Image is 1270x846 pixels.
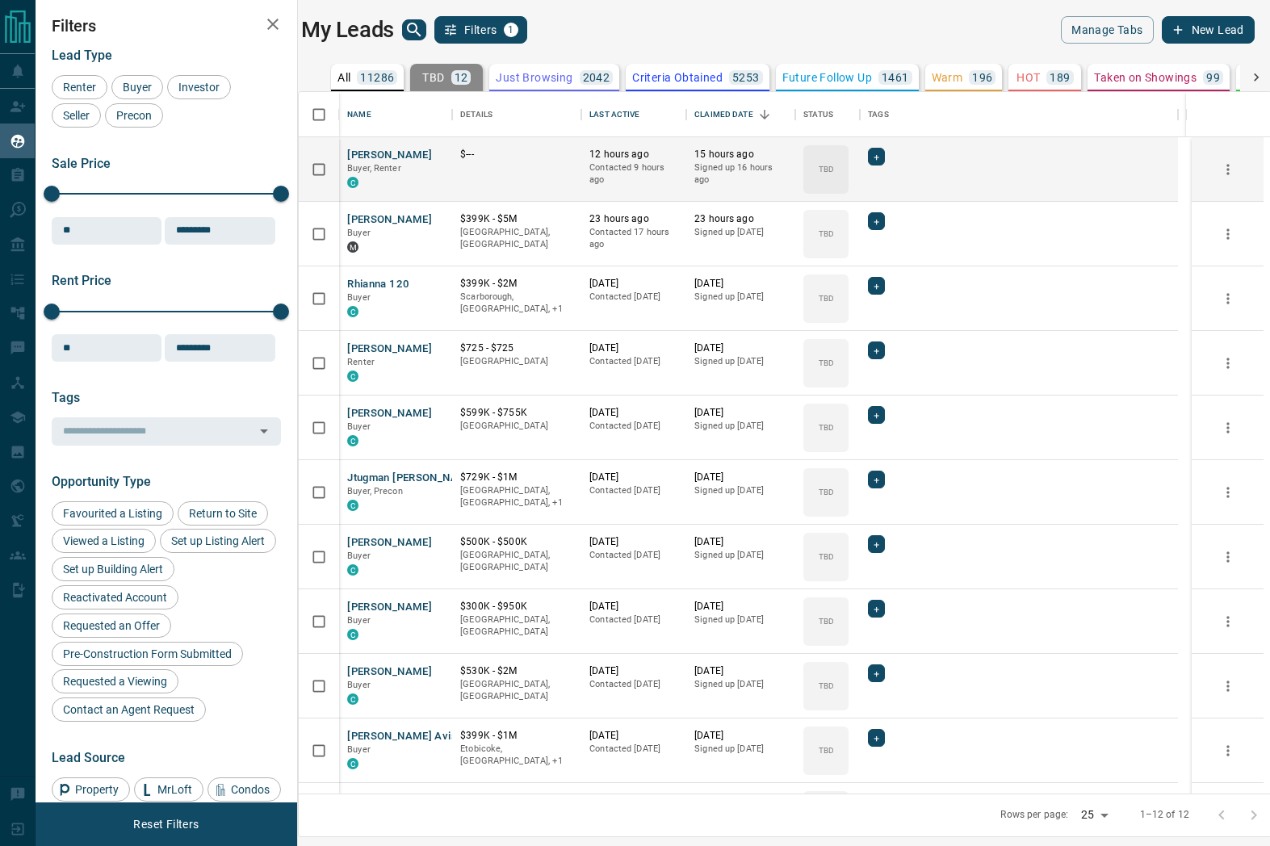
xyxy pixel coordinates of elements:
[347,794,376,809] button: Hillier
[460,341,573,355] p: $725 - $725
[347,306,358,317] div: condos.ca
[868,535,885,553] div: +
[1216,609,1240,634] button: more
[1000,808,1068,822] p: Rows per page:
[111,109,157,122] span: Precon
[52,614,171,638] div: Requested an Offer
[460,794,573,807] p: $595K - $2M
[589,277,678,291] p: [DATE]
[207,777,281,802] div: Condos
[694,664,787,678] p: [DATE]
[694,277,787,291] p: [DATE]
[819,615,834,627] p: TBD
[1050,72,1070,83] p: 189
[1094,72,1197,83] p: Taken on Showings
[117,81,157,94] span: Buyer
[52,750,125,765] span: Lead Source
[460,148,573,161] p: $---
[694,92,753,137] div: Claimed Date
[753,103,776,126] button: Sort
[1216,351,1240,375] button: more
[589,355,678,368] p: Contacted [DATE]
[52,273,111,288] span: Rent Price
[347,357,375,367] span: Renter
[460,535,573,549] p: $500K - $500K
[972,72,992,83] p: 196
[496,72,572,83] p: Just Browsing
[860,92,1178,137] div: Tags
[694,471,787,484] p: [DATE]
[347,564,358,576] div: condos.ca
[347,92,371,137] div: Name
[583,72,610,83] p: 2042
[52,156,111,171] span: Sale Price
[589,678,678,691] p: Contacted [DATE]
[347,551,371,561] span: Buyer
[52,501,174,526] div: Favourited a Listing
[166,534,270,547] span: Set up Listing Alert
[694,355,787,368] p: Signed up [DATE]
[460,600,573,614] p: $300K - $950K
[874,213,879,229] span: +
[57,647,237,660] span: Pre-Construction Form Submitted
[460,484,573,509] p: Toronto
[347,163,401,174] span: Buyer, Renter
[452,92,581,137] div: Details
[1140,808,1189,822] p: 1–12 of 12
[253,420,275,442] button: Open
[874,665,879,681] span: +
[694,549,787,562] p: Signed up [DATE]
[589,729,678,743] p: [DATE]
[460,277,573,291] p: $399K - $2M
[868,341,885,359] div: +
[868,471,885,488] div: +
[460,226,573,251] p: [GEOGRAPHIC_DATA], [GEOGRAPHIC_DATA]
[57,563,169,576] span: Set up Building Alert
[589,161,678,186] p: Contacted 9 hours ago
[874,471,879,488] span: +
[178,501,268,526] div: Return to Site
[868,664,885,682] div: +
[347,600,432,615] button: [PERSON_NAME]
[339,92,452,137] div: Name
[455,72,468,83] p: 12
[868,92,889,137] div: Tags
[57,534,150,547] span: Viewed a Listing
[819,551,834,563] p: TBD
[460,92,492,137] div: Details
[52,642,243,666] div: Pre-Construction Form Submitted
[225,783,275,796] span: Condos
[57,81,102,94] span: Renter
[337,72,350,83] p: All
[347,693,358,705] div: condos.ca
[347,486,403,496] span: Buyer, Precon
[874,278,879,294] span: +
[460,355,573,368] p: [GEOGRAPHIC_DATA]
[347,680,371,690] span: Buyer
[874,342,879,358] span: +
[347,629,358,640] div: condos.ca
[52,16,281,36] h2: Filters
[1216,674,1240,698] button: more
[105,103,163,128] div: Precon
[347,471,477,486] button: Jtugman [PERSON_NAME]
[694,678,787,691] p: Signed up [DATE]
[694,743,787,756] p: Signed up [DATE]
[1061,16,1153,44] button: Manage Tabs
[347,500,358,511] div: condos.ca
[347,664,432,680] button: [PERSON_NAME]
[52,390,80,405] span: Tags
[347,421,371,432] span: Buyer
[589,743,678,756] p: Contacted [DATE]
[589,92,639,137] div: Last Active
[52,75,107,99] div: Renter
[52,669,178,693] div: Requested a Viewing
[69,783,124,796] span: Property
[52,697,206,722] div: Contact an Agent Request
[589,600,678,614] p: [DATE]
[694,794,787,807] p: [DATE]
[57,591,173,604] span: Reactivated Account
[347,212,432,228] button: [PERSON_NAME]
[694,148,787,161] p: 15 hours ago
[347,758,358,769] div: condos.ca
